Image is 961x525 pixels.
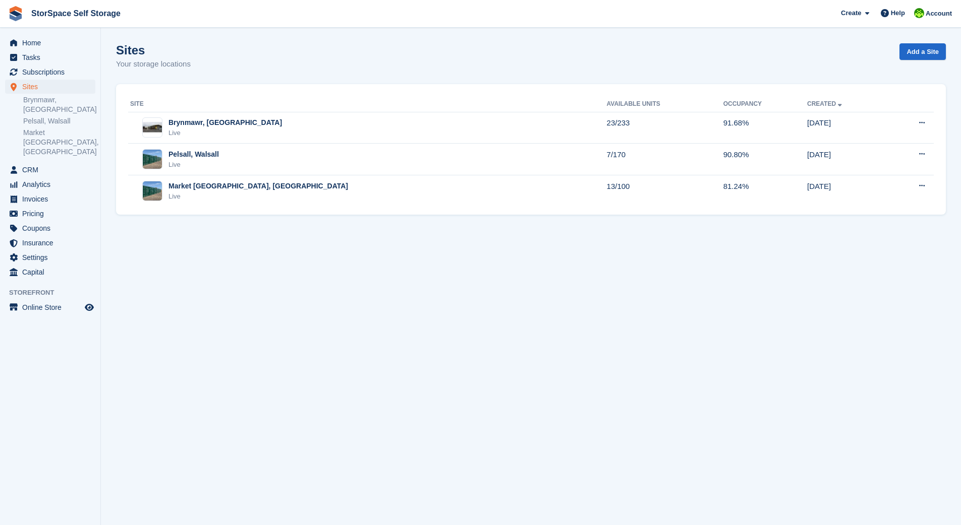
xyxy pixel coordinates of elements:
[22,236,83,250] span: Insurance
[22,221,83,235] span: Coupons
[22,265,83,279] span: Capital
[5,80,95,94] a: menu
[23,128,95,157] a: Market [GEOGRAPHIC_DATA], [GEOGRAPHIC_DATA]
[168,117,282,128] div: Brynmawr, [GEOGRAPHIC_DATA]
[607,144,723,175] td: 7/170
[5,250,95,265] a: menu
[22,250,83,265] span: Settings
[807,144,887,175] td: [DATE]
[22,36,83,50] span: Home
[22,80,83,94] span: Sites
[5,265,95,279] a: menu
[5,50,95,64] a: menu
[128,96,607,112] th: Site
[22,207,83,221] span: Pricing
[5,163,95,177] a: menu
[5,207,95,221] a: menu
[23,95,95,114] a: Brynmawr, [GEOGRAPHIC_DATA]
[5,36,95,50] a: menu
[116,58,191,70] p: Your storage locations
[22,177,83,191] span: Analytics
[5,192,95,206] a: menu
[168,191,348,202] div: Live
[143,181,162,201] img: Image of Market Drayton, Shropshire site
[5,236,95,250] a: menu
[5,221,95,235] a: menu
[723,175,807,207] td: 81.24%
[607,112,723,144] td: 23/233
[168,160,219,170] div: Live
[9,288,100,298] span: Storefront
[5,65,95,79] a: menu
[83,301,95,313] a: Preview store
[607,175,723,207] td: 13/100
[899,43,946,60] a: Add a Site
[723,144,807,175] td: 90.80%
[116,43,191,57] h1: Sites
[143,150,162,169] img: Image of Pelsall, Walsall site
[27,5,125,22] a: StorSpace Self Storage
[841,8,861,18] span: Create
[22,163,83,177] span: CRM
[168,128,282,138] div: Live
[23,116,95,126] a: Pelsall, Walsall
[22,192,83,206] span: Invoices
[5,177,95,191] a: menu
[914,8,924,18] img: paul catt
[807,100,844,107] a: Created
[168,181,348,191] div: Market [GEOGRAPHIC_DATA], [GEOGRAPHIC_DATA]
[607,96,723,112] th: Available Units
[168,149,219,160] div: Pelsall, Walsall
[807,175,887,207] td: [DATE]
[807,112,887,144] td: [DATE]
[891,8,905,18] span: Help
[143,121,162,134] img: Image of Brynmawr, South Wales site
[22,300,83,314] span: Online Store
[926,9,952,19] span: Account
[723,112,807,144] td: 91.68%
[22,65,83,79] span: Subscriptions
[723,96,807,112] th: Occupancy
[8,6,23,21] img: stora-icon-8386f47178a22dfd0bd8f6a31ec36ba5ce8667c1dd55bd0f319d3a0aa187defe.svg
[5,300,95,314] a: menu
[22,50,83,64] span: Tasks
